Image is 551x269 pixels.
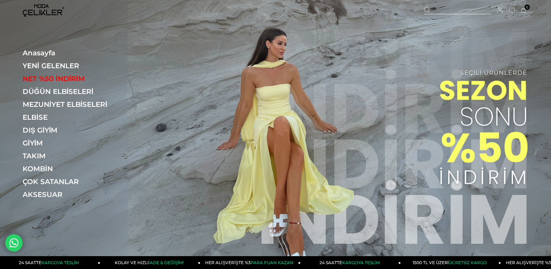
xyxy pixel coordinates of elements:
[23,74,118,83] a: NET %50 İNDİRİM
[251,260,293,265] span: PARA PUAN KAZAN
[23,177,118,186] a: ÇOK SATANLAR
[149,260,184,265] span: İADE & DEĞİŞİM!
[23,62,118,70] a: YENİ GELENLER
[23,126,118,134] a: DIŞ GİYİM
[201,256,301,269] a: HER ALIŞVERİŞTE %3PARA PUAN KAZAN
[23,87,118,96] a: DÜĞÜN ELBİSELERİ
[23,100,118,109] a: MEZUNİYET ELBİSELERİ
[342,260,380,265] span: KARGOYA TESLİM
[301,256,401,269] a: 24 SAATTEKARGOYA TESLİM
[525,5,530,10] span: 0
[23,165,118,173] a: KOMBİN
[41,260,79,265] span: KARGOYA TESLİM
[23,4,64,17] img: logo
[23,152,118,160] a: TAKIM
[521,8,526,13] a: 0
[23,139,118,147] a: GİYİM
[23,190,118,199] a: AKSESUAR
[449,260,487,265] span: ÜCRETSİZ KARGO
[23,49,118,57] a: Anasayfa
[100,256,200,269] a: KOLAY VE HIZLIİADE & DEĞİŞİM!
[401,256,501,269] a: 1500 TL VE ÜZERİÜCRETSİZ KARGO
[23,113,118,121] a: ELBİSE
